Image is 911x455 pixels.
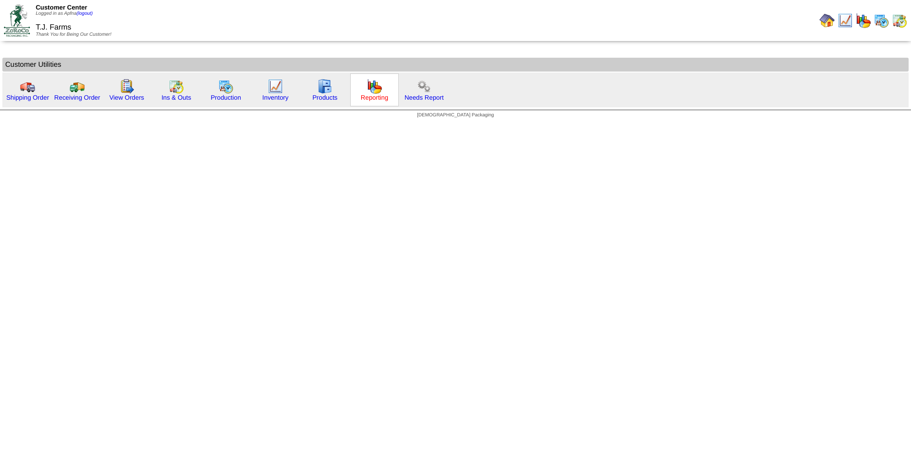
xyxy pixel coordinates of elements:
[856,13,871,28] img: graph.gif
[36,11,93,16] span: Logged in as Apfna
[892,13,907,28] img: calendarinout.gif
[169,79,184,94] img: calendarinout.gif
[820,13,835,28] img: home.gif
[4,4,30,36] img: ZoRoCo_Logo(Green%26Foil)%20jpg.webp
[6,94,49,101] a: Shipping Order
[77,11,93,16] a: (logout)
[218,79,233,94] img: calendarprod.gif
[20,79,35,94] img: truck.gif
[119,79,134,94] img: workorder.gif
[54,94,100,101] a: Receiving Order
[2,58,909,72] td: Customer Utilities
[268,79,283,94] img: line_graph.gif
[874,13,889,28] img: calendarprod.gif
[838,13,853,28] img: line_graph.gif
[36,4,87,11] span: Customer Center
[317,79,333,94] img: cabinet.gif
[416,79,432,94] img: workflow.png
[361,94,388,101] a: Reporting
[405,94,444,101] a: Needs Report
[211,94,241,101] a: Production
[109,94,144,101] a: View Orders
[367,79,382,94] img: graph.gif
[417,113,494,118] span: [DEMOGRAPHIC_DATA] Packaging
[36,23,71,31] span: T.J. Farms
[70,79,85,94] img: truck2.gif
[313,94,338,101] a: Products
[162,94,191,101] a: Ins & Outs
[36,32,111,37] span: Thank You for Being Our Customer!
[263,94,289,101] a: Inventory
